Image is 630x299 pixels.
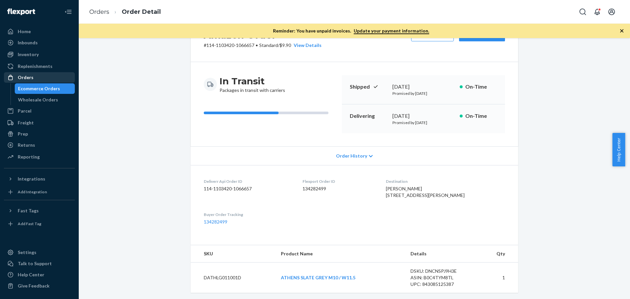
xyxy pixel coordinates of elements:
[18,154,40,160] div: Reporting
[410,274,472,281] div: ASIN: B0C4TYM8TL
[291,42,322,49] button: View Details
[4,49,75,60] a: Inventory
[15,83,75,94] a: Ecommerce Orders
[4,72,75,83] a: Orders
[477,263,518,293] td: 1
[7,9,35,15] img: Flexport logo
[84,2,166,22] ol: breadcrumbs
[4,219,75,229] a: Add Fast Tag
[18,260,52,267] div: Talk to Support
[18,63,52,70] div: Replenishments
[4,61,75,72] a: Replenishments
[18,51,39,58] div: Inventory
[220,75,285,87] h3: In Transit
[392,120,454,125] p: Promised by [DATE]
[18,271,44,278] div: Help Center
[591,5,604,18] button: Open notifications
[303,185,375,192] dd: 134282499
[4,247,75,258] a: Settings
[204,185,292,192] dd: 114-1103420-1066657
[89,8,109,15] a: Orders
[220,75,285,94] div: Packages in transit with carriers
[18,176,45,182] div: Integrations
[4,129,75,139] a: Prep
[392,112,454,120] div: [DATE]
[18,131,28,137] div: Prep
[4,152,75,162] a: Reporting
[256,42,258,48] span: •
[612,133,625,166] button: Help Center
[4,174,75,184] button: Integrations
[410,281,472,288] div: UPC: 843085125387
[273,28,429,34] p: Reminder: You have unpaid invoices.
[204,179,292,184] dt: Deliverr Api Order ID
[18,207,39,214] div: Fast Tags
[605,5,618,18] button: Open account menu
[392,83,454,91] div: [DATE]
[259,42,278,48] span: Standard
[18,28,31,35] div: Home
[18,39,38,46] div: Inbounds
[350,112,387,120] p: Delivering
[62,5,75,18] button: Close Navigation
[4,37,75,48] a: Inbounds
[204,212,292,217] dt: Buyer Order Tracking
[122,8,161,15] a: Order Detail
[4,117,75,128] a: Freight
[18,221,41,226] div: Add Fast Tag
[465,83,497,91] p: On-Time
[4,26,75,37] a: Home
[392,91,454,96] p: Promised by [DATE]
[18,108,31,114] div: Parcel
[465,112,497,120] p: On-Time
[276,245,405,263] th: Product Name
[204,219,227,224] a: 134282499
[336,153,367,159] span: Order History
[18,189,47,195] div: Add Integration
[386,186,465,198] span: [PERSON_NAME] [STREET_ADDRESS][PERSON_NAME]
[405,245,477,263] th: Details
[4,140,75,150] a: Returns
[18,119,34,126] div: Freight
[386,179,505,184] dt: Destination
[18,283,50,289] div: Give Feedback
[15,95,75,105] a: Wholesale Orders
[4,205,75,216] button: Fast Tags
[410,268,472,274] div: DSKU: DNCNSPJ9H3E
[191,263,276,293] td: DATHLG011001D
[18,85,60,92] div: Ecommerce Orders
[18,142,35,148] div: Returns
[4,187,75,197] a: Add Integration
[204,42,322,49] p: # 114-1103420-1066657 / $9.90
[18,249,36,256] div: Settings
[4,281,75,291] button: Give Feedback
[4,106,75,116] a: Parcel
[191,245,276,263] th: SKU
[4,258,75,269] a: Talk to Support
[354,28,429,34] a: Update your payment information.
[4,269,75,280] a: Help Center
[18,96,58,103] div: Wholesale Orders
[281,275,355,280] a: ATHENS SLATE GREY M10 / W11.5
[303,179,375,184] dt: Flexport Order ID
[18,74,33,81] div: Orders
[477,245,518,263] th: Qty
[576,5,589,18] button: Open Search Box
[350,83,387,91] p: Shipped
